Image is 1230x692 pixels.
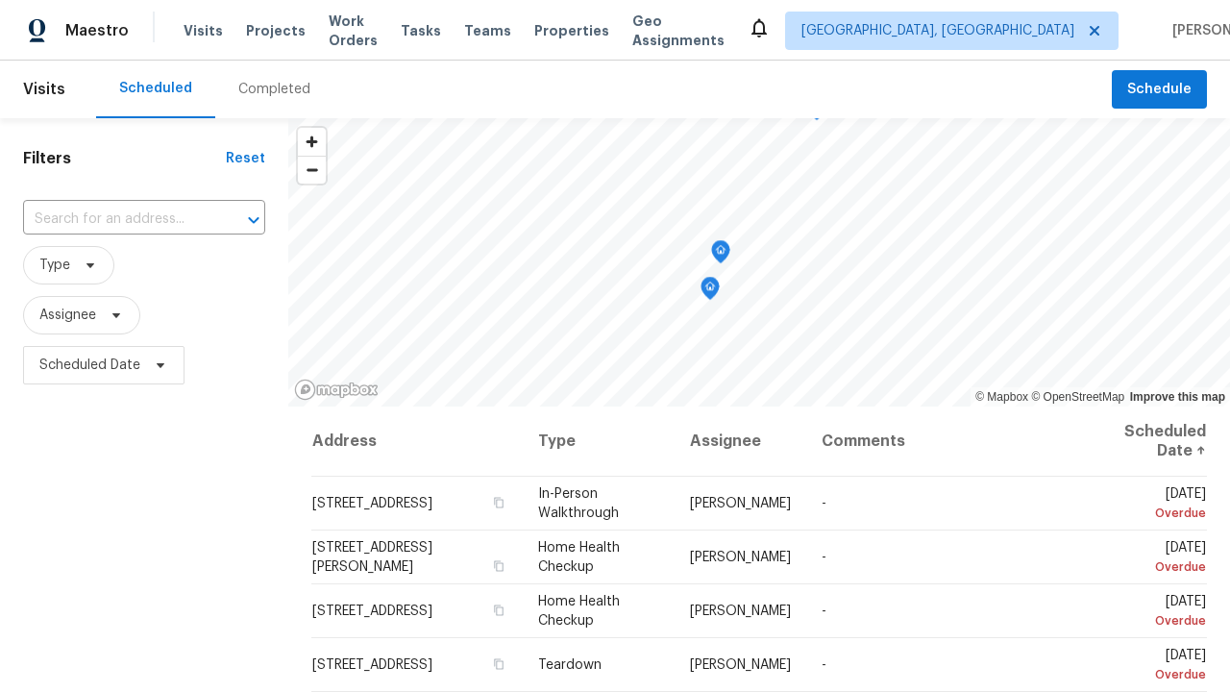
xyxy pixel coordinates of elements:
span: Work Orders [329,12,378,50]
th: Type [523,407,675,477]
h1: Filters [23,149,226,168]
span: Scheduled Date [39,356,140,375]
button: Copy Address [490,494,507,511]
input: Search for an address... [23,205,211,235]
span: Type [39,256,70,275]
div: Map marker [711,240,730,270]
span: Visits [184,21,223,40]
div: Completed [238,80,310,99]
span: [STREET_ADDRESS][PERSON_NAME] [312,541,432,574]
th: Scheduled Date ↑ [1075,407,1207,477]
span: Home Health Checkup [538,595,620,628]
button: Copy Address [490,655,507,673]
a: Mapbox [975,390,1028,404]
th: Address [311,407,523,477]
div: Reset [226,149,265,168]
div: Overdue [1091,557,1206,577]
a: OpenStreetMap [1031,390,1124,404]
button: Zoom in [298,128,326,156]
span: - [822,551,826,564]
span: [PERSON_NAME] [690,658,791,672]
div: Scheduled [119,79,192,98]
canvas: Map [288,118,1230,407]
span: In-Person Walkthrough [538,487,619,520]
span: - [822,497,826,510]
span: Assignee [39,306,96,325]
span: Teams [464,21,511,40]
span: Projects [246,21,306,40]
div: Overdue [1091,504,1206,523]
th: Comments [806,407,1075,477]
span: [DATE] [1091,487,1206,523]
span: [DATE] [1091,541,1206,577]
span: Zoom out [298,157,326,184]
button: Copy Address [490,557,507,575]
span: [PERSON_NAME] [690,497,791,510]
span: Properties [534,21,609,40]
span: Home Health Checkup [538,541,620,574]
span: Teardown [538,658,602,672]
span: [GEOGRAPHIC_DATA], [GEOGRAPHIC_DATA] [801,21,1074,40]
button: Copy Address [490,602,507,619]
a: Mapbox homepage [294,379,379,401]
span: Tasks [401,24,441,37]
span: [DATE] [1091,595,1206,630]
span: [STREET_ADDRESS] [312,605,432,618]
span: - [822,658,826,672]
a: Improve this map [1130,390,1225,404]
span: Maestro [65,21,129,40]
span: [DATE] [1091,649,1206,684]
span: Schedule [1127,78,1192,102]
div: Map marker [701,277,720,307]
th: Assignee [675,407,806,477]
span: [STREET_ADDRESS] [312,658,432,672]
div: Overdue [1091,665,1206,684]
span: [PERSON_NAME] [690,605,791,618]
span: - [822,605,826,618]
span: Geo Assignments [632,12,725,50]
button: Open [240,207,267,234]
span: [PERSON_NAME] [690,551,791,564]
button: Zoom out [298,156,326,184]
span: Visits [23,68,65,111]
button: Schedule [1112,70,1207,110]
span: [STREET_ADDRESS] [312,497,432,510]
div: Overdue [1091,611,1206,630]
